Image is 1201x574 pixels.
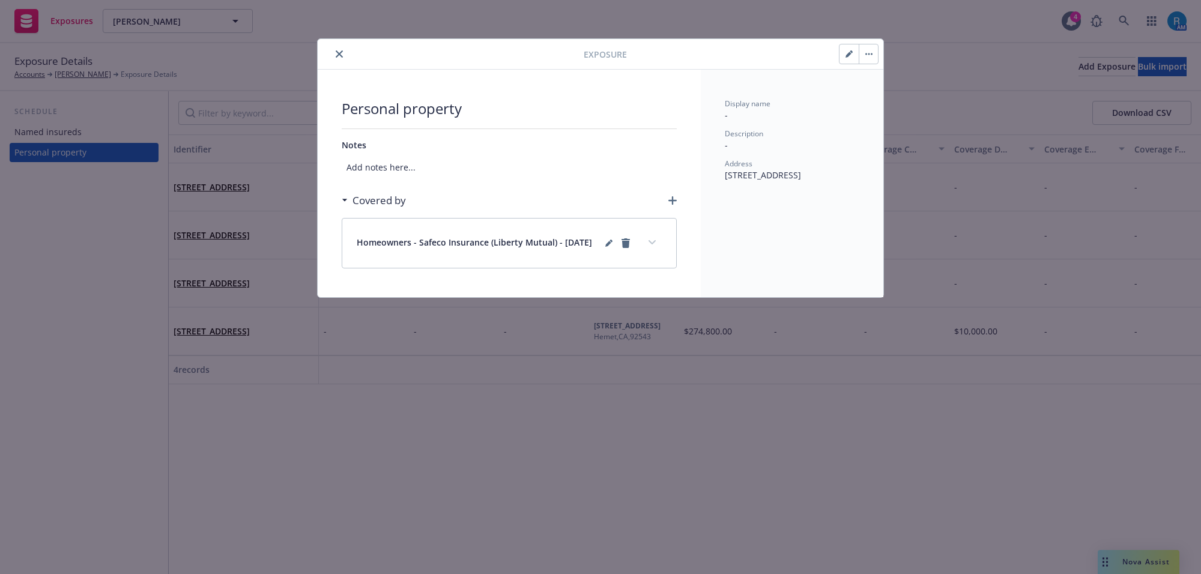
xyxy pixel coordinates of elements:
[725,109,728,121] span: -
[342,139,366,151] span: Notes
[725,98,770,109] span: Display name
[643,233,662,252] button: expand content
[602,236,616,250] a: editPencil
[584,48,627,61] span: Exposure
[342,98,677,119] span: Personal property
[342,193,406,208] div: Covered by
[357,236,592,250] span: Homeowners - Safeco Insurance (Liberty Mutual) - [DATE]
[725,128,763,139] span: Description
[332,47,346,61] button: close
[342,156,677,178] span: Add notes here...
[725,159,752,169] span: Address
[725,169,801,181] span: [STREET_ADDRESS]
[619,236,633,250] a: remove
[342,219,676,268] div: Homeowners - Safeco Insurance (Liberty Mutual) - [DATE]editPencilremoveexpand content
[725,139,728,151] span: -
[352,193,406,208] h3: Covered by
